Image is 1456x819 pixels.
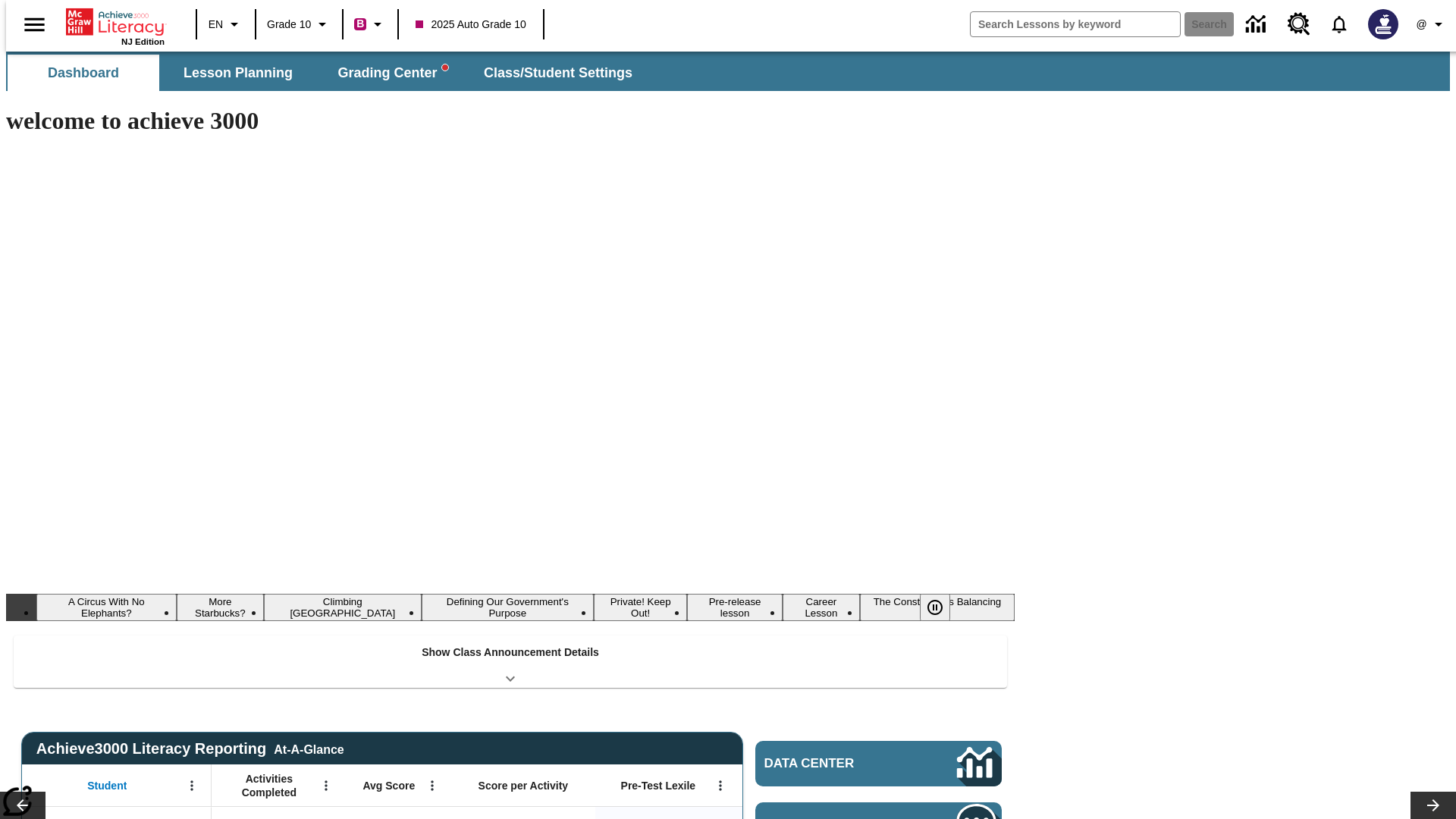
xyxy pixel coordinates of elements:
span: Data Center [764,756,906,771]
span: Achieve3000 Literacy Reporting [36,740,344,758]
img: Avatar [1368,9,1398,39]
span: Class/Student Settings [484,64,632,82]
button: Lesson Planning [162,55,314,91]
button: Lesson carousel, Next [1410,792,1456,819]
button: Language: EN, Select a language [202,11,250,38]
button: Open Menu [709,774,732,797]
span: Score per Activity [479,779,569,792]
a: Data Center [1237,4,1279,45]
button: Slide 3 Climbing Mount Tai [264,594,422,621]
button: Profile/Settings [1407,11,1456,38]
button: Open Menu [315,774,337,797]
button: Slide 7 Career Lesson [783,594,860,621]
span: B [356,14,364,33]
button: Slide 2 More Starbucks? [177,594,264,621]
h1: welcome to achieve 3000 [6,107,1015,135]
div: SubNavbar [6,55,646,91]
a: Home [66,7,165,37]
button: Select a new avatar [1359,5,1407,44]
p: Show Class Announcement Details [422,645,599,661]
span: Activities Completed [219,772,319,799]
div: Show Class Announcement Details [14,635,1007,688]
a: Resource Center, Will open in new tab [1279,4,1319,45]
a: Notifications [1319,5,1359,44]
button: Open Menu [180,774,203,797]
button: Grading Center [317,55,469,91]
button: Slide 8 The Constitution's Balancing Act [860,594,1015,621]
button: Slide 6 Pre-release lesson [687,594,783,621]
div: SubNavbar [6,52,1450,91]
input: search field [971,12,1180,36]
button: Class/Student Settings [472,55,645,91]
div: Home [66,5,165,46]
button: Open Menu [421,774,444,797]
button: Open side menu [12,2,57,47]
span: Avg Score [362,779,415,792]
span: Grade 10 [267,17,311,33]
button: Boost Class color is violet red. Change class color [348,11,393,38]
button: Pause [920,594,950,621]
span: NJ Edition [121,37,165,46]
span: Grading Center [337,64,447,82]
button: Slide 4 Defining Our Government's Purpose [422,594,594,621]
span: 2025 Auto Grade 10 [416,17,526,33]
button: Dashboard [8,55,159,91]
span: @ [1416,17,1426,33]
span: Student [87,779,127,792]
a: Data Center [755,741,1002,786]
span: Dashboard [48,64,119,82]
svg: writing assistant alert [442,64,448,71]
div: Pause [920,594,965,621]
span: EN [209,17,223,33]
button: Grade: Grade 10, Select a grade [261,11,337,38]
button: Slide 5 Private! Keep Out! [594,594,687,621]
span: Pre-Test Lexile [621,779,696,792]
button: Slide 1 A Circus With No Elephants? [36,594,177,621]
span: Lesson Planning [184,64,293,82]
div: At-A-Glance [274,740,344,757]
